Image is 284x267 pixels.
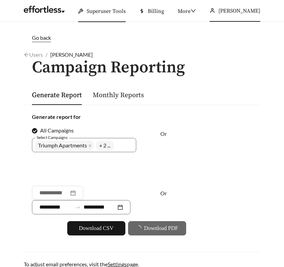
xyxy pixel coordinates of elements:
[38,141,87,149] span: Triumph Apartments
[99,141,110,149] span: + 2 ...
[24,52,29,57] span: arrow-left
[178,0,196,22] div: More
[136,225,144,231] span: loading
[32,113,81,120] strong: Generate report for
[67,221,125,235] button: Download CSV
[24,34,260,42] a: Go back
[24,59,260,77] h1: Campaign Reporting
[79,224,113,232] span: Download CSV
[191,8,196,14] span: down
[24,51,43,58] a: arrow-leftUsers
[96,141,113,150] span: + 2 ...
[37,126,76,135] span: All Campaigns
[128,221,186,235] button: Download PDF
[87,8,126,15] span: Superuser Tools
[160,190,167,196] span: Or
[160,130,167,137] span: Or
[46,51,48,58] span: /
[32,91,82,100] a: Generate Report
[88,144,92,148] span: close
[32,34,51,41] span: Go back
[75,204,81,210] span: to
[75,204,81,210] span: swap-right
[50,51,93,58] span: [PERSON_NAME]
[35,141,93,150] span: Triumph Apartments
[218,7,260,14] span: [PERSON_NAME]
[144,224,178,232] span: Download PDF
[148,8,164,15] span: Billing
[93,91,144,100] a: Monthly Reports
